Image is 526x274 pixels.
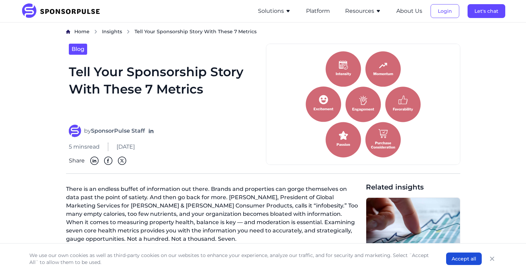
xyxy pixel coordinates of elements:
strong: SponsorPulse Staff [91,127,145,134]
span: 5 mins read [69,143,100,151]
button: Solutions [258,7,291,15]
a: Blog [69,44,87,55]
img: chevron right [126,29,130,34]
span: by [84,127,145,135]
a: Login [431,8,459,14]
span: Share [69,157,85,165]
a: About Us [396,8,422,14]
img: Twitter [118,157,126,165]
span: Related insights [366,182,460,192]
button: About Us [396,7,422,15]
span: [DATE] [117,143,135,151]
img: Linkedin [90,157,99,165]
span: Tell Your Sponsorship Story With These 7 Metrics [135,28,257,35]
img: Facebook [104,157,112,165]
a: Insights [102,28,122,35]
button: Let's chat [468,4,505,18]
a: Follow on LinkedIn [148,127,155,134]
p: There is an endless buffet of information out there. Brands and properties can gorge themselves o... [66,182,360,249]
h1: Tell Your Sponsorship Story With These 7 Metrics [69,63,258,116]
a: Home [74,28,90,35]
img: chevron right [94,29,98,34]
img: SponsorPulse [21,3,105,19]
img: Sponsorship ROI image [366,198,460,264]
img: SponsorPulse Staff [69,125,81,137]
button: Resources [345,7,381,15]
button: Close [487,254,497,264]
button: Login [431,4,459,18]
img: Home [66,29,70,34]
a: Platform [306,8,330,14]
button: Accept all [446,253,482,265]
a: Let's chat [468,8,505,14]
button: Platform [306,7,330,15]
p: We use our own cookies as well as third-party cookies on our websites to enhance your experience,... [29,252,432,266]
